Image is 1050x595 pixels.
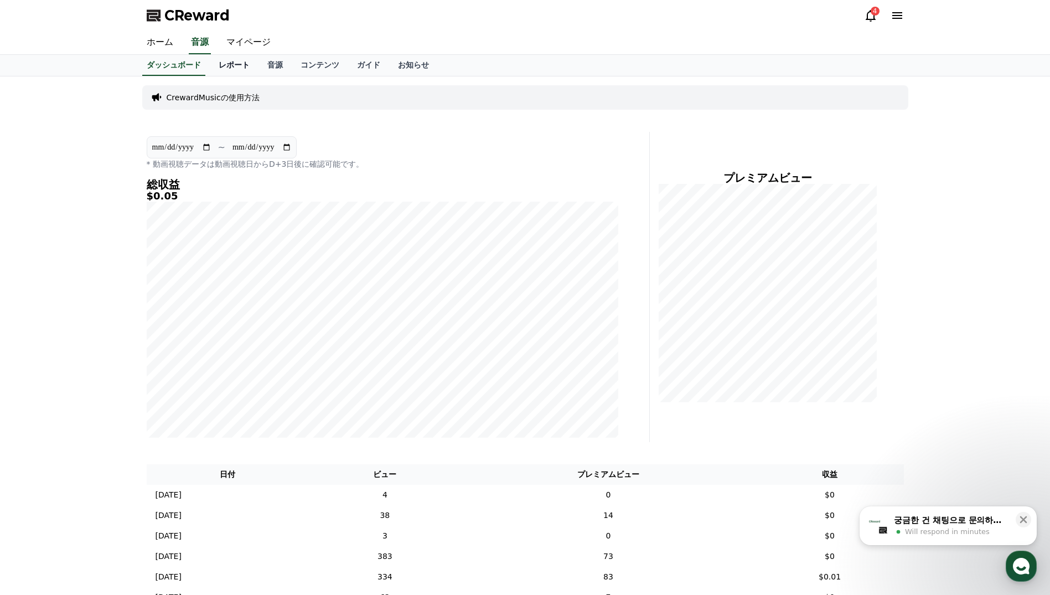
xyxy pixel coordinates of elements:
[309,464,461,485] th: ビュー
[756,567,904,587] td: $0.01
[309,526,461,546] td: 3
[164,368,191,377] span: Settings
[756,546,904,567] td: $0
[218,141,225,154] p: ~
[461,526,756,546] td: 0
[138,31,182,54] a: ホーム
[756,485,904,505] td: $0
[156,571,182,583] p: [DATE]
[147,7,230,24] a: CReward
[871,7,880,16] div: 4
[659,172,877,184] h4: プレミアムビュー
[309,485,461,505] td: 4
[164,7,230,24] span: CReward
[147,178,618,191] h4: 総収益
[309,567,461,587] td: 334
[147,464,309,485] th: 日付
[756,505,904,526] td: $0
[3,351,73,379] a: Home
[143,351,213,379] a: Settings
[348,55,389,76] a: ガイド
[218,31,280,54] a: マイページ
[309,505,461,526] td: 38
[147,191,618,202] h5: $0.05
[389,55,438,76] a: お知らせ
[92,368,125,377] span: Messages
[258,55,292,76] a: 音源
[864,9,877,22] a: 4
[156,530,182,542] p: [DATE]
[156,489,182,501] p: [DATE]
[461,485,756,505] td: 0
[156,510,182,521] p: [DATE]
[189,31,211,54] a: 音源
[756,464,904,485] th: 収益
[309,546,461,567] td: 383
[461,464,756,485] th: プレミアムビュー
[156,551,182,562] p: [DATE]
[167,92,260,103] a: CrewardMusicの使用方法
[461,567,756,587] td: 83
[142,55,205,76] a: ダッシュボード
[461,546,756,567] td: 73
[292,55,348,76] a: コンテンツ
[73,351,143,379] a: Messages
[461,505,756,526] td: 14
[28,368,48,377] span: Home
[210,55,258,76] a: レポート
[756,526,904,546] td: $0
[147,158,618,170] p: * 動画視聴データは動画視聴日からD+3日後に確認可能です。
